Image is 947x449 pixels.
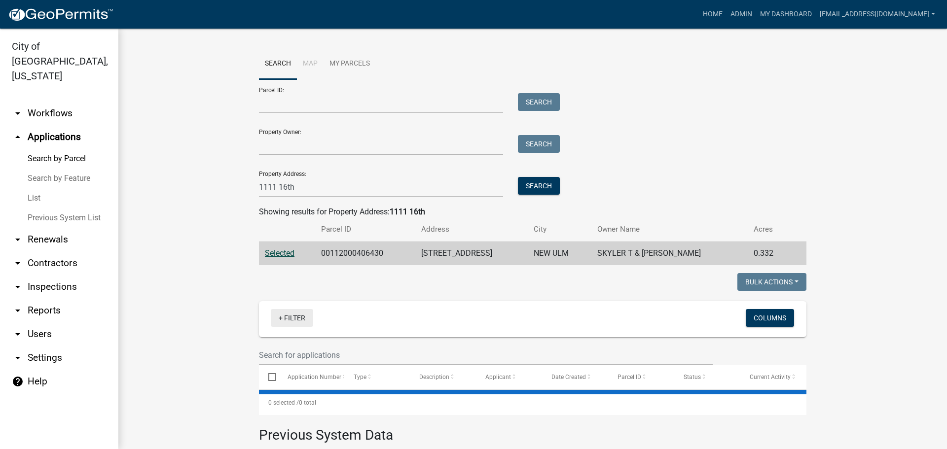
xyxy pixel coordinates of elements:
[12,107,24,119] i: arrow_drop_down
[746,309,794,327] button: Columns
[518,135,560,153] button: Search
[259,415,806,446] h3: Previous System Data
[699,5,727,24] a: Home
[756,5,816,24] a: My Dashboard
[485,374,511,380] span: Applicant
[12,305,24,316] i: arrow_drop_down
[354,374,366,380] span: Type
[591,218,748,241] th: Owner Name
[288,374,341,380] span: Application Number
[476,365,542,389] datatable-header-cell: Applicant
[315,242,415,266] td: 00112000406430
[518,93,560,111] button: Search
[727,5,756,24] a: Admin
[618,374,641,380] span: Parcel ID
[12,376,24,387] i: help
[344,365,410,389] datatable-header-cell: Type
[674,365,740,389] datatable-header-cell: Status
[315,218,415,241] th: Parcel ID
[12,352,24,364] i: arrow_drop_down
[528,218,591,241] th: City
[265,248,294,258] a: Selected
[12,257,24,269] i: arrow_drop_down
[737,273,806,291] button: Bulk Actions
[259,48,297,80] a: Search
[415,218,528,241] th: Address
[740,365,806,389] datatable-header-cell: Current Activity
[528,242,591,266] td: NEW ULM
[551,374,586,380] span: Date Created
[591,242,748,266] td: SKYLER T & [PERSON_NAME]
[750,374,791,380] span: Current Activity
[410,365,476,389] datatable-header-cell: Description
[748,218,791,241] th: Acres
[608,365,674,389] datatable-header-cell: Parcel ID
[12,328,24,340] i: arrow_drop_down
[684,374,701,380] span: Status
[324,48,376,80] a: My Parcels
[12,281,24,293] i: arrow_drop_down
[419,374,449,380] span: Description
[12,234,24,245] i: arrow_drop_down
[390,207,425,216] strong: 1111 16th
[816,5,939,24] a: [EMAIL_ADDRESS][DOMAIN_NAME]
[518,177,560,195] button: Search
[259,206,806,218] div: Showing results for Property Address:
[415,242,528,266] td: [STREET_ADDRESS]
[259,345,713,365] input: Search for applications
[542,365,608,389] datatable-header-cell: Date Created
[271,309,313,327] a: + Filter
[259,390,806,415] div: 0 total
[12,131,24,143] i: arrow_drop_up
[259,365,278,389] datatable-header-cell: Select
[748,242,791,266] td: 0.332
[278,365,344,389] datatable-header-cell: Application Number
[268,399,299,406] span: 0 selected /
